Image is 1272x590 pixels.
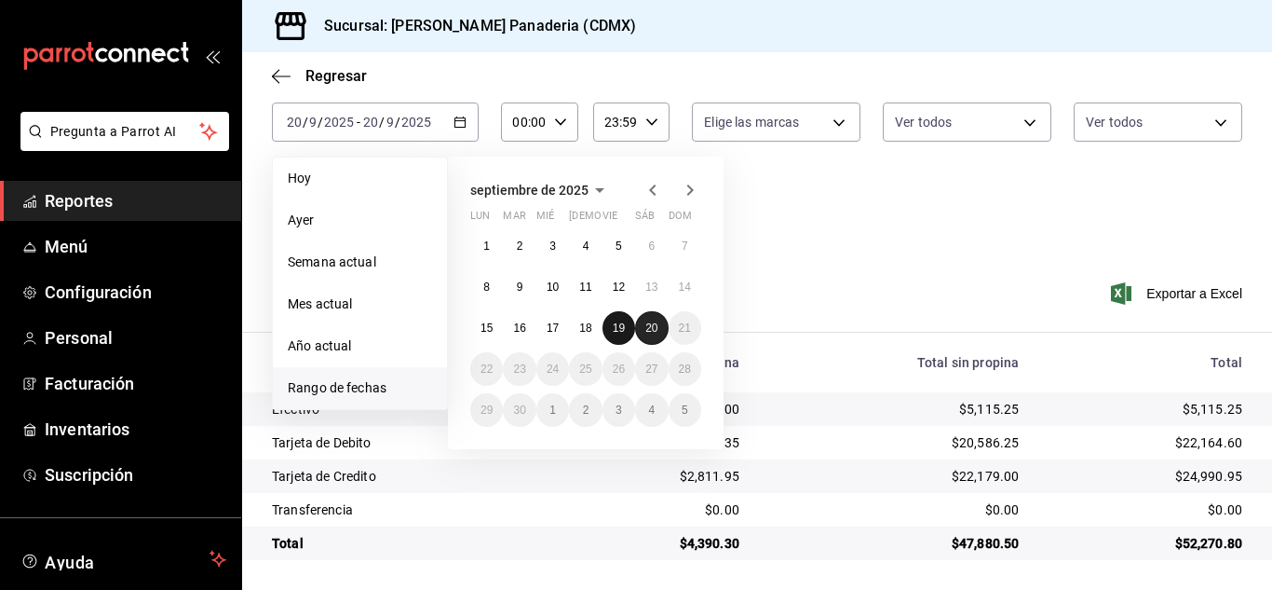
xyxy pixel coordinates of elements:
[470,311,503,345] button: 15 de septiembre de 2025
[579,322,591,335] abbr: 18 de septiembre de 2025
[669,352,701,386] button: 28 de septiembre de 2025
[513,404,525,417] abbr: 30 de septiembre de 2025
[1049,534,1242,553] div: $52,270.80
[648,240,655,253] abbr: 6 de septiembre de 2025
[613,322,625,335] abbr: 19 de septiembre de 2025
[272,467,548,486] div: Tarjeta de Credito
[602,210,617,229] abbr: viernes
[635,270,668,304] button: 13 de septiembre de 2025
[569,210,679,229] abbr: jueves
[549,404,556,417] abbr: 1 de octubre de 2025
[13,135,229,155] a: Pregunta a Parrot AI
[549,240,556,253] abbr: 3 de septiembre de 2025
[1049,400,1242,418] div: $5,115.25
[503,210,525,229] abbr: martes
[286,115,303,130] input: --
[45,188,226,213] span: Reportes
[45,280,226,305] span: Configuración
[769,400,1019,418] div: $5,115.25
[569,229,602,263] button: 4 de septiembre de 2025
[517,281,523,294] abbr: 9 de septiembre de 2025
[272,534,548,553] div: Total
[470,179,611,201] button: septiembre de 2025
[513,363,525,376] abbr: 23 de septiembre de 2025
[769,534,1019,553] div: $47,880.50
[503,311,535,345] button: 16 de septiembre de 2025
[895,113,952,131] span: Ver todos
[583,240,589,253] abbr: 4 de septiembre de 2025
[1049,467,1242,486] div: $24,990.95
[645,322,657,335] abbr: 20 de septiembre de 2025
[513,322,525,335] abbr: 16 de septiembre de 2025
[288,295,432,314] span: Mes actual
[288,378,432,398] span: Rango de fechas
[569,352,602,386] button: 25 de septiembre de 2025
[669,311,701,345] button: 21 de septiembre de 2025
[303,115,308,130] span: /
[547,281,559,294] abbr: 10 de septiembre de 2025
[480,322,493,335] abbr: 15 de septiembre de 2025
[470,183,589,198] span: septiembre de 2025
[1049,355,1242,370] div: Total
[769,355,1019,370] div: Total sin propina
[1115,282,1242,305] button: Exportar a Excel
[288,211,432,230] span: Ayer
[480,404,493,417] abbr: 29 de septiembre de 2025
[50,122,200,142] span: Pregunta a Parrot AI
[569,311,602,345] button: 18 de septiembre de 2025
[1086,113,1143,131] span: Ver todos
[569,270,602,304] button: 11 de septiembre de 2025
[536,352,569,386] button: 24 de septiembre de 2025
[569,393,602,427] button: 2 de octubre de 2025
[682,240,688,253] abbr: 7 de septiembre de 2025
[386,115,395,130] input: --
[205,48,220,63] button: open_drawer_menu
[536,393,569,427] button: 1 de octubre de 2025
[503,229,535,263] button: 2 de septiembre de 2025
[362,115,379,130] input: --
[379,115,385,130] span: /
[536,229,569,263] button: 3 de septiembre de 2025
[357,115,360,130] span: -
[648,404,655,417] abbr: 4 de octubre de 2025
[470,352,503,386] button: 22 de septiembre de 2025
[395,115,400,130] span: /
[679,363,691,376] abbr: 28 de septiembre de 2025
[578,534,738,553] div: $4,390.30
[517,240,523,253] abbr: 2 de septiembre de 2025
[613,363,625,376] abbr: 26 de septiembre de 2025
[679,281,691,294] abbr: 14 de septiembre de 2025
[272,433,548,452] div: Tarjeta de Debito
[578,501,738,519] div: $0.00
[669,270,701,304] button: 14 de septiembre de 2025
[536,270,569,304] button: 10 de septiembre de 2025
[288,253,432,272] span: Semana actual
[602,311,635,345] button: 19 de septiembre de 2025
[602,229,635,263] button: 5 de septiembre de 2025
[305,67,367,85] span: Regresar
[288,169,432,188] span: Hoy
[769,501,1019,519] div: $0.00
[483,240,490,253] abbr: 1 de septiembre de 2025
[1049,433,1242,452] div: $22,164.60
[645,363,657,376] abbr: 27 de septiembre de 2025
[45,548,202,570] span: Ayuda
[288,336,432,356] span: Año actual
[470,229,503,263] button: 1 de septiembre de 2025
[579,363,591,376] abbr: 25 de septiembre de 2025
[470,270,503,304] button: 8 de septiembre de 2025
[645,281,657,294] abbr: 13 de septiembre de 2025
[579,281,591,294] abbr: 11 de septiembre de 2025
[635,210,655,229] abbr: sábado
[635,393,668,427] button: 4 de octubre de 2025
[547,322,559,335] abbr: 17 de septiembre de 2025
[45,325,226,350] span: Personal
[480,363,493,376] abbr: 22 de septiembre de 2025
[309,15,636,37] h3: Sucursal: [PERSON_NAME] Panaderia (CDMX)
[45,462,226,487] span: Suscripción
[769,433,1019,452] div: $20,586.25
[613,281,625,294] abbr: 12 de septiembre de 2025
[578,467,738,486] div: $2,811.95
[45,234,226,259] span: Menú
[503,393,535,427] button: 30 de septiembre de 2025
